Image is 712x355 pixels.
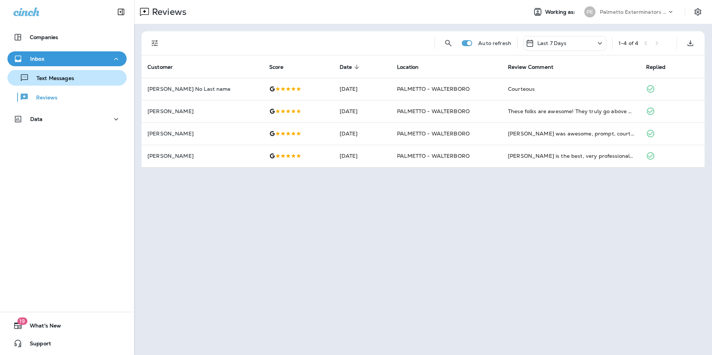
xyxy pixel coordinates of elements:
[269,64,284,70] span: Score
[397,64,428,70] span: Location
[147,64,173,70] span: Customer
[7,30,127,45] button: Companies
[508,64,553,70] span: Review Comment
[397,153,470,159] span: PALMETTO - WALTERBORO
[340,64,362,70] span: Date
[29,95,57,102] p: Reviews
[584,6,595,17] div: PE
[334,145,391,167] td: [DATE]
[7,112,127,127] button: Data
[508,152,634,160] div: Joshua is the best, very professional and my dogs just love him !!!
[147,36,162,51] button: Filters
[334,122,391,145] td: [DATE]
[397,108,470,115] span: PALMETTO - WALTERBORO
[7,70,127,86] button: Text Messages
[30,34,58,40] p: Companies
[147,86,257,92] p: [PERSON_NAME] No Last name
[30,56,44,62] p: Inbox
[646,64,665,70] span: Replied
[334,100,391,122] td: [DATE]
[17,317,27,325] span: 19
[508,108,634,115] div: These folks are awesome! They truly go above and beyond to make sure things are squared away. And...
[7,51,127,66] button: Inbox
[508,64,563,70] span: Review Comment
[619,40,638,46] div: 1 - 4 of 4
[397,64,419,70] span: Location
[269,64,293,70] span: Score
[149,6,187,17] p: Reviews
[22,340,51,349] span: Support
[147,108,257,114] p: [PERSON_NAME]
[691,5,705,19] button: Settings
[441,36,456,51] button: Search Reviews
[147,64,182,70] span: Customer
[111,4,131,19] button: Collapse Sidebar
[147,153,257,159] p: [PERSON_NAME]
[397,86,470,92] span: PALMETTO - WALTERBORO
[7,318,127,333] button: 19What's New
[537,40,567,46] p: Last 7 Days
[29,75,74,82] p: Text Messages
[545,9,577,15] span: Working as:
[7,336,127,351] button: Support
[397,130,470,137] span: PALMETTO - WALTERBORO
[340,64,352,70] span: Date
[7,89,127,105] button: Reviews
[600,9,667,15] p: Palmetto Exterminators LLC
[508,130,634,137] div: Jason was awesome, prompt, courteous and very thorough.
[646,64,675,70] span: Replied
[30,116,43,122] p: Data
[22,323,61,332] span: What's New
[508,85,634,93] div: Courteous
[683,36,698,51] button: Export as CSV
[147,131,257,137] p: [PERSON_NAME]
[478,40,511,46] p: Auto refresh
[334,78,391,100] td: [DATE]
